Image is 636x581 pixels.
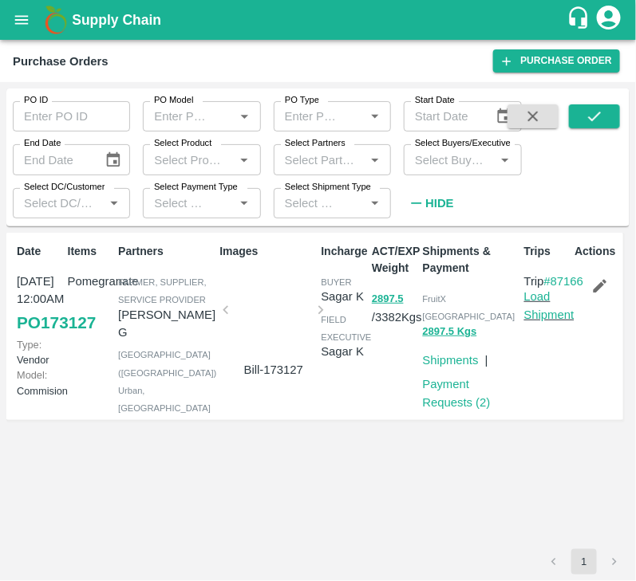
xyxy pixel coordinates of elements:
[567,6,595,34] div: customer-support
[595,3,623,37] div: account of current user
[13,51,109,72] div: Purchase Orders
[278,149,360,170] input: Select Partners
[148,193,208,214] input: Select Payment Type
[234,106,255,127] button: Open
[489,101,519,132] button: Choose date
[40,4,72,36] img: logo
[118,277,207,304] span: Farmer, Supplier, Service Provider
[495,150,516,171] button: Open
[365,193,385,214] button: Open
[423,354,479,367] a: Shipments
[68,273,113,290] p: Pomegranate
[404,190,458,217] button: Hide
[321,288,365,305] p: Sagar K
[365,106,385,127] button: Open
[321,277,351,287] span: buyer
[285,94,319,107] label: PO Type
[154,137,211,150] label: Select Product
[524,290,575,320] a: Load Shipment
[365,150,385,171] button: Open
[524,273,584,290] p: Trip
[219,243,314,260] p: Images
[18,193,99,214] input: Select DC/Customer
[17,339,41,351] span: Type:
[321,315,371,342] span: field executive
[524,243,569,260] p: Trips
[24,137,61,150] label: End Date
[104,193,124,214] button: Open
[423,378,491,408] a: Payment Requests (2)
[72,12,161,28] b: Supply Chain
[232,361,314,379] p: Bill-173127
[372,289,417,326] p: / 3382 Kgs
[13,101,130,132] input: Enter PO ID
[423,323,477,341] button: 2897.5 Kgs
[372,243,417,277] p: ACT/EXP Weight
[415,94,455,107] label: Start Date
[148,149,229,170] input: Select Product
[285,181,371,194] label: Select Shipment Type
[493,49,620,73] a: Purchase Order
[17,243,61,260] p: Date
[13,144,92,175] input: End Date
[17,367,61,398] p: Commision
[3,2,40,38] button: open drawer
[321,343,371,360] p: Sagar K
[321,243,365,260] p: Incharge
[98,145,128,175] button: Choose date
[234,150,255,171] button: Open
[409,149,490,170] input: Select Buyers/Executive
[17,369,47,381] span: Model:
[24,94,48,107] label: PO ID
[17,308,96,337] a: PO173127
[575,243,619,260] p: Actions
[423,243,518,277] p: Shipments & Payment
[17,273,61,308] p: [DATE] 12:00AM
[425,197,453,210] strong: Hide
[479,345,488,369] div: |
[372,290,404,308] button: 2897.5
[423,294,516,321] span: FruitX [GEOGRAPHIC_DATA]
[278,106,339,127] input: Enter PO Type
[148,106,208,127] input: Enter PO Model
[118,243,213,260] p: Partners
[234,193,255,214] button: Open
[154,181,238,194] label: Select Payment Type
[17,337,61,367] p: Vendor
[68,243,113,260] p: Items
[118,306,215,342] p: [PERSON_NAME] G
[72,9,567,31] a: Supply Chain
[118,350,216,413] span: [GEOGRAPHIC_DATA] ([GEOGRAPHIC_DATA]) Urban , [GEOGRAPHIC_DATA]
[24,181,105,194] label: Select DC/Customer
[404,101,483,132] input: Start Date
[544,275,584,288] a: #87166
[539,549,630,575] nav: pagination navigation
[154,94,194,107] label: PO Model
[415,137,511,150] label: Select Buyers/Executive
[285,137,346,150] label: Select Partners
[278,193,339,214] input: Select Shipment Type
[571,549,597,575] button: page 1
